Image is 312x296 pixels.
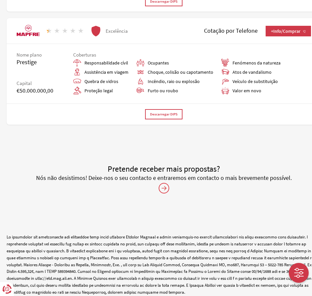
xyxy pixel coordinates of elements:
[81,79,118,84] span: Quebra de vidros
[229,88,261,93] span: Valor em novo
[271,28,306,34] span: +Info/Comprar
[144,69,213,75] span: Choque, colisão ou capotamento
[144,60,169,65] span: Ocupantes
[17,86,53,96] p: €50.000.000,00
[81,60,128,65] span: Responsabilidade cívil
[17,80,53,86] h5: Capital
[150,112,178,116] span: Descarregar DIPS
[73,52,288,58] h5: Coberturas
[33,173,294,183] p: Nós não desistimos! Deixe-nos o seu contacto e entraremos em contacto o mais brevemente possível.
[229,79,278,84] span: Veículo de substituição
[81,88,113,93] span: Proteção legal
[17,52,53,58] h5: Nome plano
[229,60,281,65] span: Fenómenos da natureza
[17,58,53,67] p: Prestige
[144,79,200,84] span: Incêndio, raio ou explosão
[100,27,128,35] p: Excelência
[266,26,311,36] button: +Info/Comprar
[144,88,178,93] span: Furto ou roubo
[17,25,40,36] img: Mapfre
[204,27,258,34] h5: Cotação por Telefone
[229,69,272,75] span: Atos de vandalismo
[145,109,182,119] button: Descarregar DIPS
[81,69,129,75] span: Assistência em viagem
[33,164,294,174] h4: Pretende receber mais propostas?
